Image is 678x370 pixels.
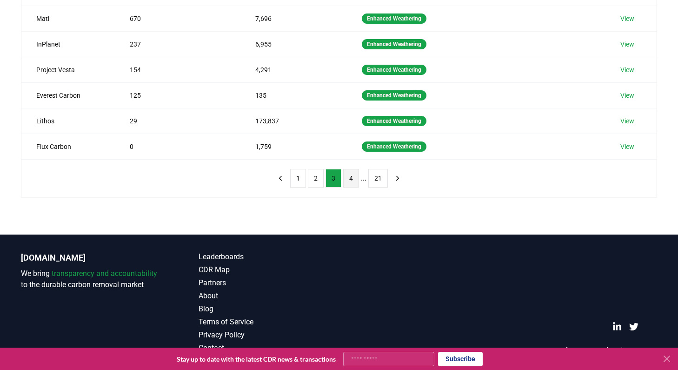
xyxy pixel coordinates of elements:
button: 3 [326,169,341,188]
a: View [620,65,634,74]
a: View [620,14,634,23]
div: Enhanced Weathering [362,13,426,24]
button: 2 [308,169,324,188]
div: Enhanced Weathering [362,141,426,152]
p: [DOMAIN_NAME] [21,251,161,264]
a: Partners [199,277,339,289]
td: Project Vesta [21,57,115,82]
a: Contact [199,343,339,354]
td: 135 [240,82,347,108]
a: View [620,142,634,151]
a: View [620,91,634,100]
button: previous page [273,169,288,188]
span: transparency and accountability [52,269,157,278]
a: Terms of Service [199,316,339,328]
td: 6,955 [240,31,347,57]
td: 670 [115,6,240,31]
td: 237 [115,31,240,57]
td: 154 [115,57,240,82]
div: Enhanced Weathering [362,39,426,49]
td: 4,291 [240,57,347,82]
td: Mati [21,6,115,31]
button: next page [390,169,405,188]
div: Enhanced Weathering [362,116,426,126]
td: Lithos [21,108,115,134]
p: © 2025 [DOMAIN_NAME]. All rights reserved. [546,346,657,354]
td: 29 [115,108,240,134]
a: Twitter [629,322,638,331]
a: Privacy Policy [199,330,339,341]
td: InPlanet [21,31,115,57]
button: 4 [343,169,359,188]
td: 1,759 [240,134,347,159]
td: 173,837 [240,108,347,134]
a: LinkedIn [612,322,622,331]
li: ... [361,173,366,184]
a: Blog [199,303,339,315]
td: Flux Carbon [21,134,115,159]
a: View [620,116,634,126]
td: 125 [115,82,240,108]
a: CDR Map [199,264,339,276]
a: View [620,40,634,49]
a: About [199,290,339,302]
td: 0 [115,134,240,159]
div: Enhanced Weathering [362,65,426,75]
a: Leaderboards [199,251,339,262]
td: 7,696 [240,6,347,31]
td: Everest Carbon [21,82,115,108]
div: Enhanced Weathering [362,90,426,101]
button: 1 [290,169,306,188]
p: We bring to the durable carbon removal market [21,268,161,290]
button: 21 [368,169,388,188]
